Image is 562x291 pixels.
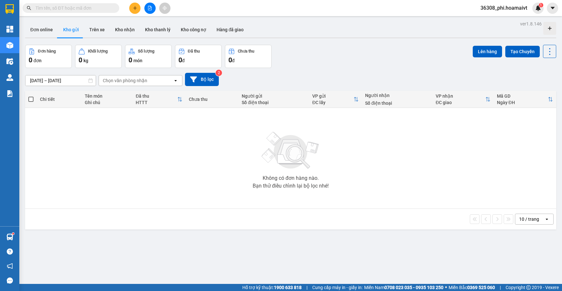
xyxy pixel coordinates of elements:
[544,217,549,222] svg: open
[25,75,96,86] input: Select a date range.
[436,100,485,105] div: ĐC giao
[436,93,485,99] div: VP nhận
[58,22,84,37] button: Kho gửi
[7,277,13,284] span: message
[312,100,354,105] div: ĐC lấy
[550,5,556,11] span: caret-down
[125,45,172,68] button: Số lượng0món
[38,49,56,53] div: Đơn hàng
[242,100,306,105] div: Số điện thoại
[432,91,494,108] th: Toggle SortBy
[365,93,429,98] div: Người nhận
[535,5,541,11] img: icon-new-feature
[216,70,222,76] sup: 2
[7,263,13,269] span: notification
[83,58,88,63] span: kg
[242,284,302,291] span: Hỗ trợ kỹ thuật:
[364,284,443,291] span: Miền Nam
[225,45,272,68] button: Chưa thu0đ
[136,100,177,105] div: HTTT
[263,176,319,181] div: Không có đơn hàng nào.
[242,93,306,99] div: Người gửi
[12,233,14,235] sup: 1
[189,97,235,102] div: Chưa thu
[75,45,122,68] button: Khối lượng0kg
[133,58,142,63] span: món
[25,45,72,68] button: Đơn hàng0đơn
[85,100,129,105] div: Ghi chú
[144,3,156,14] button: file-add
[232,58,235,63] span: đ
[29,56,32,64] span: 0
[274,285,302,290] strong: 1900 633 818
[85,93,129,99] div: Tên món
[526,285,531,290] span: copyright
[312,284,363,291] span: Cung cấp máy in - giấy in:
[384,285,443,290] strong: 0708 023 035 - 0935 103 250
[176,22,211,37] button: Kho công nợ
[7,248,13,255] span: question-circle
[6,90,13,97] img: solution-icon
[6,42,13,49] img: warehouse-icon
[253,183,329,189] div: Bạn thử điều chỉnh lại bộ lọc nhé!
[110,22,140,37] button: Kho nhận
[519,216,539,222] div: 10 / trang
[188,49,200,53] div: Đã thu
[27,6,31,10] span: search
[148,6,152,10] span: file-add
[6,234,13,240] img: warehouse-icon
[505,46,540,57] button: Tạo Chuyến
[34,58,42,63] span: đơn
[132,91,186,108] th: Toggle SortBy
[88,49,108,53] div: Khối lượng
[306,284,307,291] span: |
[6,58,13,65] img: warehouse-icon
[40,97,78,102] div: Chi tiết
[129,56,132,64] span: 0
[84,22,110,37] button: Trên xe
[179,56,182,64] span: 0
[543,22,556,35] div: Tạo kho hàng mới
[103,77,147,84] div: Chọn văn phòng nhận
[211,22,249,37] button: Hàng đã giao
[138,49,154,53] div: Số lượng
[494,91,556,108] th: Toggle SortBy
[497,93,548,99] div: Mã GD
[182,58,185,63] span: đ
[25,22,58,37] button: Đơn online
[159,3,170,14] button: aim
[175,45,222,68] button: Đã thu0đ
[228,56,232,64] span: 0
[445,286,447,289] span: ⚪️
[133,6,137,10] span: plus
[365,101,429,106] div: Số điện thoại
[6,26,13,33] img: dashboard-icon
[467,285,495,290] strong: 0369 525 060
[162,6,167,10] span: aim
[185,73,219,86] button: Bộ lọc
[136,93,177,99] div: Đã thu
[500,284,501,291] span: |
[258,128,323,173] img: svg+xml;base64,PHN2ZyBjbGFzcz0ibGlzdC1wbHVnX19zdmciIHhtbG5zPSJodHRwOi8vd3d3LnczLm9yZy8yMDAwL3N2Zy...
[547,3,558,14] button: caret-down
[520,20,542,27] div: ver 1.8.146
[79,56,82,64] span: 0
[475,4,532,12] span: 36308_phi.hoamaivt
[238,49,254,53] div: Chưa thu
[35,5,111,12] input: Tìm tên, số ĐT hoặc mã đơn
[449,284,495,291] span: Miền Bắc
[312,93,354,99] div: VP gửi
[6,74,13,81] img: warehouse-icon
[539,3,543,7] sup: 1
[497,100,548,105] div: Ngày ĐH
[5,4,14,14] img: logo-vxr
[129,3,140,14] button: plus
[540,3,542,7] span: 1
[140,22,176,37] button: Kho thanh lý
[173,78,178,83] svg: open
[473,46,502,57] button: Lên hàng
[309,91,362,108] th: Toggle SortBy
